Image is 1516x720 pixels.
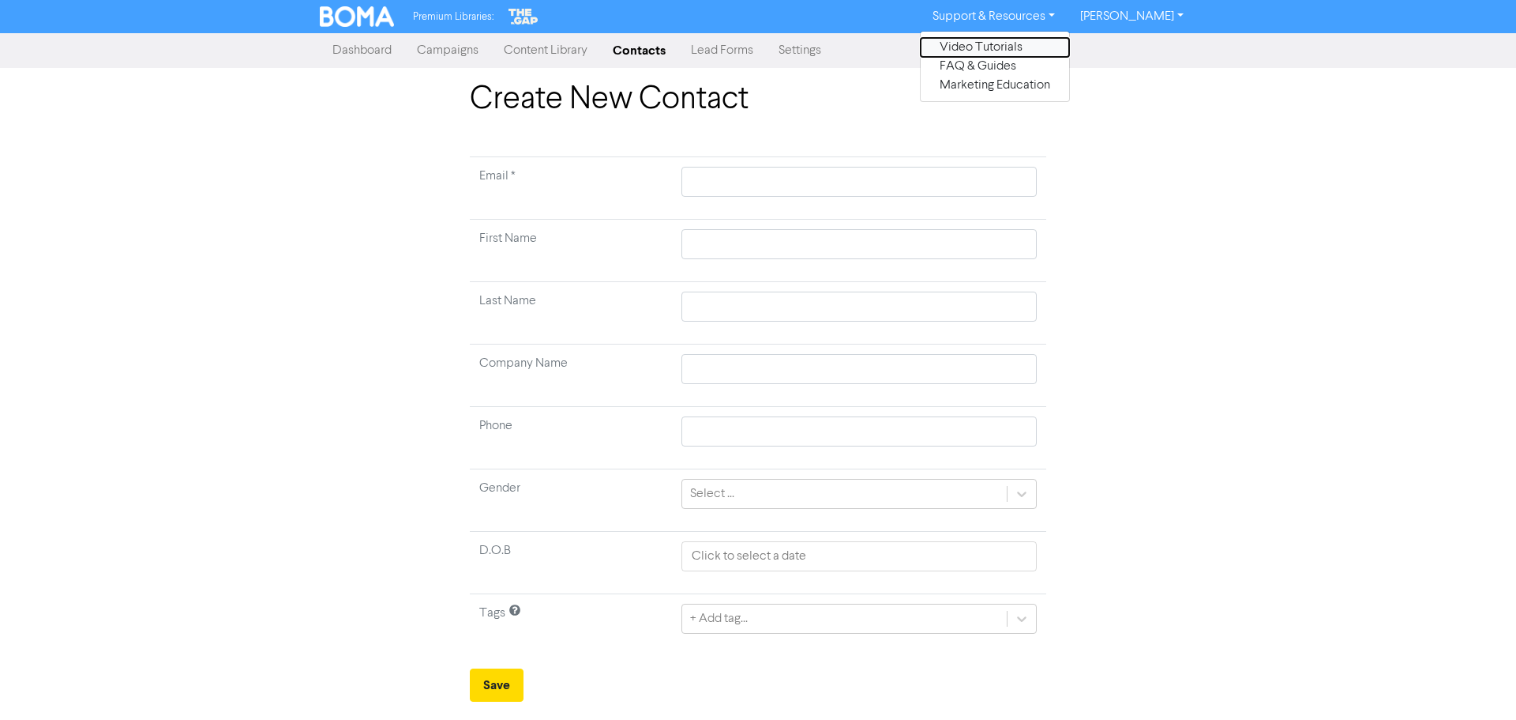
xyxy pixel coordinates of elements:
a: [PERSON_NAME] [1068,4,1196,29]
div: + Add tag... [690,609,748,628]
td: First Name [470,220,672,282]
button: FAQ & Guides [921,57,1069,76]
button: Video Tutorials [921,38,1069,57]
a: Content Library [491,35,600,66]
a: Campaigns [404,35,491,66]
td: Required [470,157,672,220]
button: Save [470,669,523,702]
td: Gender [470,469,672,532]
a: Contacts [600,35,678,66]
td: Tags [470,594,672,657]
a: Settings [766,35,834,66]
iframe: Chat Widget [1437,644,1516,720]
img: BOMA Logo [320,6,394,27]
input: Click to select a date [681,541,1037,571]
td: Last Name [470,282,672,345]
td: D.O.B [470,532,672,594]
div: Select ... [690,484,734,503]
button: Marketing Education [921,76,1069,95]
a: Support & Resources [920,4,1068,29]
img: The Gap [506,6,541,27]
h1: Create New Contact [470,81,1046,119]
td: Phone [470,407,672,469]
td: Company Name [470,345,672,407]
a: Lead Forms [678,35,766,66]
span: Premium Libraries: [413,12,493,22]
a: Dashboard [320,35,404,66]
